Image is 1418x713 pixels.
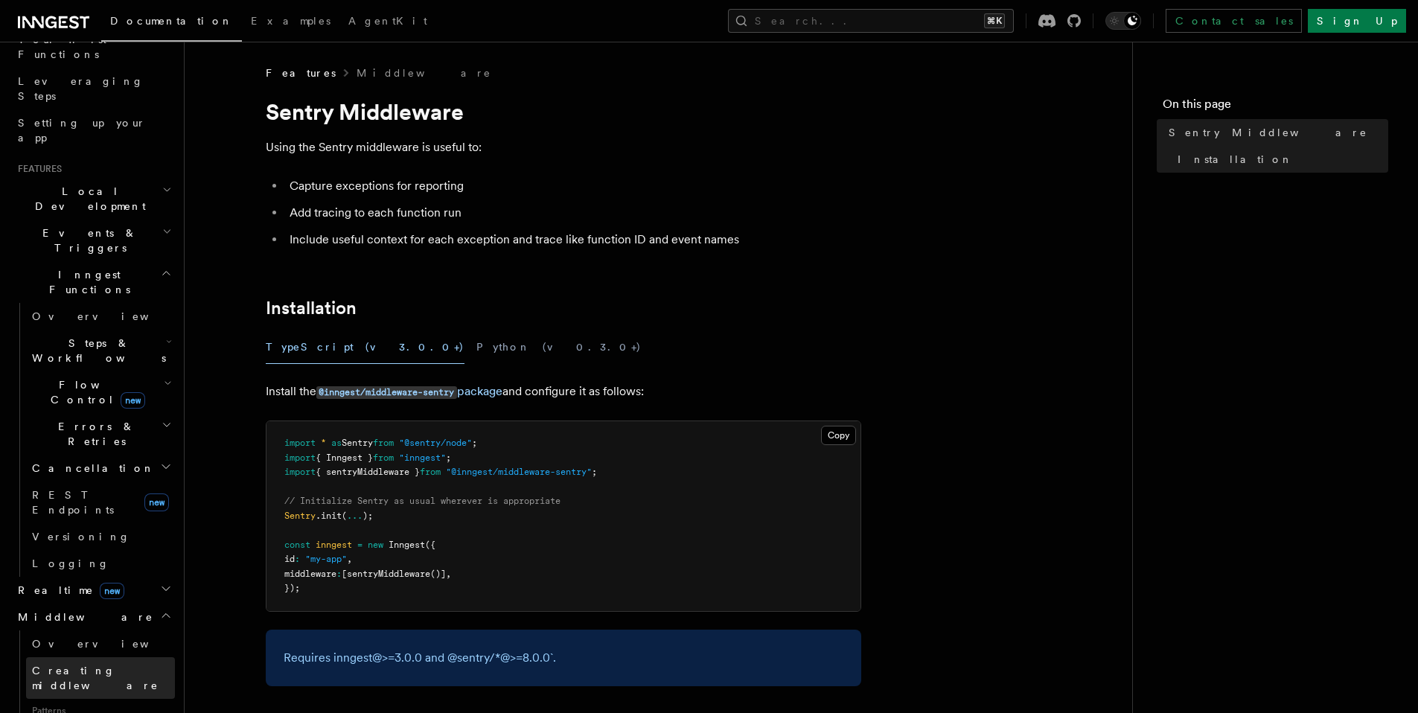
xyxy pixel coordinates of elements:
[446,569,451,579] span: ,
[266,98,861,125] h1: Sentry Middleware
[1166,9,1302,33] a: Contact sales
[12,184,162,214] span: Local Development
[12,178,175,220] button: Local Development
[1163,119,1388,146] a: Sentry Middleware
[26,413,175,455] button: Errors & Retries
[446,453,451,463] span: ;
[342,438,373,448] span: Sentry
[100,583,124,599] span: new
[12,26,175,68] a: Your first Functions
[12,226,162,255] span: Events & Triggers
[12,610,153,624] span: Middleware
[284,467,316,477] span: import
[26,523,175,550] a: Versioning
[266,137,861,158] p: Using the Sentry middleware is useful to:
[266,298,357,319] a: Installation
[101,4,242,42] a: Documentation
[26,336,166,365] span: Steps & Workflows
[284,511,316,521] span: Sentry
[284,569,336,579] span: middleware
[32,665,159,691] span: Creating middleware
[12,577,175,604] button: Realtimenew
[373,453,394,463] span: from
[32,557,109,569] span: Logging
[266,330,464,364] button: TypeScript (v3.0.0+)
[348,15,427,27] span: AgentKit
[284,648,843,668] p: Requires inngest@>=3.0.0 and @sentry/*@>=8.0.0`.
[284,583,300,593] span: });
[984,13,1005,28] kbd: ⌘K
[368,540,383,550] span: new
[32,310,185,322] span: Overview
[357,65,492,80] a: Middleware
[316,540,352,550] span: inngest
[821,426,856,445] button: Copy
[342,511,347,521] span: (
[121,392,145,409] span: new
[18,117,146,144] span: Setting up your app
[12,261,175,303] button: Inngest Functions
[316,384,502,398] a: @inngest/middleware-sentrypackage
[472,438,477,448] span: ;
[26,657,175,699] a: Creating middleware
[363,511,373,521] span: );
[430,569,446,579] span: ()]
[1163,95,1388,119] h4: On this page
[284,453,316,463] span: import
[12,267,161,297] span: Inngest Functions
[26,377,164,407] span: Flow Control
[12,303,175,577] div: Inngest Functions
[32,638,185,650] span: Overview
[342,569,347,579] span: [
[12,604,175,630] button: Middleware
[347,511,363,521] span: ...
[347,554,352,564] span: ,
[420,467,441,477] span: from
[26,330,175,371] button: Steps & Workflows
[12,163,62,175] span: Features
[284,540,310,550] span: const
[144,493,169,511] span: new
[399,438,472,448] span: "@sentry/node"
[285,202,861,223] li: Add tracing to each function run
[425,540,435,550] span: ({
[389,540,425,550] span: Inngest
[26,630,175,657] a: Overview
[12,68,175,109] a: Leveraging Steps
[266,65,336,80] span: Features
[110,15,233,27] span: Documentation
[316,511,342,521] span: .init
[295,554,300,564] span: :
[336,569,342,579] span: :
[12,109,175,151] a: Setting up your app
[476,330,642,364] button: Python (v0.3.0+)
[12,220,175,261] button: Events & Triggers
[242,4,339,40] a: Examples
[26,371,175,413] button: Flow Controlnew
[284,496,561,506] span: // Initialize Sentry as usual wherever is appropriate
[1105,12,1141,30] button: Toggle dark mode
[316,453,373,463] span: { Inngest }
[1178,152,1293,167] span: Installation
[305,554,347,564] span: "my-app"
[1308,9,1406,33] a: Sign Up
[339,4,436,40] a: AgentKit
[266,381,861,403] p: Install the and configure it as follows:
[26,455,175,482] button: Cancellation
[446,467,592,477] span: "@inngest/middleware-sentry"
[26,482,175,523] a: REST Endpointsnew
[728,9,1014,33] button: Search...⌘K
[284,554,295,564] span: id
[331,438,342,448] span: as
[347,569,430,579] span: sentryMiddleware
[1169,125,1367,140] span: Sentry Middleware
[592,467,597,477] span: ;
[26,419,162,449] span: Errors & Retries
[285,229,861,250] li: Include useful context for each exception and trace like function ID and event names
[251,15,330,27] span: Examples
[26,550,175,577] a: Logging
[316,467,420,477] span: { sentryMiddleware }
[32,531,130,543] span: Versioning
[12,583,124,598] span: Realtime
[26,461,155,476] span: Cancellation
